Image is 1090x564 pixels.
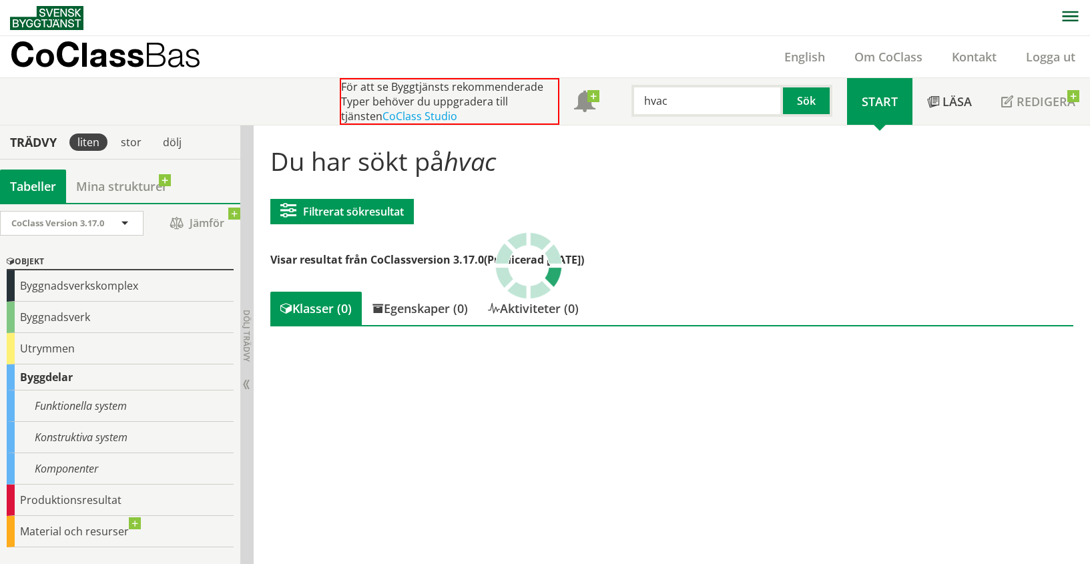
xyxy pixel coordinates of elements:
[495,232,562,299] img: Laddar
[7,254,234,270] div: Objekt
[1017,93,1075,109] span: Redigera
[3,135,64,150] div: Trädvy
[942,93,972,109] span: Läsa
[157,212,237,235] span: Jämför
[155,133,190,151] div: dölj
[912,78,987,125] a: Läsa
[7,333,234,364] div: Utrymmen
[10,47,201,62] p: CoClass
[11,217,104,229] span: CoClass Version 3.17.0
[862,93,898,109] span: Start
[241,310,252,362] span: Dölj trädvy
[10,36,230,77] a: CoClassBas
[783,85,832,117] button: Sök
[7,516,234,547] div: Material och resurser
[574,92,595,113] span: Notifikationer
[382,109,457,123] a: CoClass Studio
[340,78,559,125] div: För att se Byggtjänsts rekommenderade Typer behöver du uppgradera till tjänsten
[1011,49,1090,65] a: Logga ut
[7,422,234,453] div: Konstruktiva system
[7,270,234,302] div: Byggnadsverkskomplex
[631,85,783,117] input: Sök
[7,364,234,390] div: Byggdelar
[840,49,937,65] a: Om CoClass
[270,199,414,224] button: Filtrerat sökresultat
[270,252,484,267] span: Visar resultat från CoClassversion 3.17.0
[66,170,178,203] a: Mina strukturer
[113,133,150,151] div: stor
[484,252,584,267] span: (Publicerad [DATE])
[7,390,234,422] div: Funktionella system
[847,78,912,125] a: Start
[444,144,496,178] span: hvac
[10,6,83,30] img: Svensk Byggtjänst
[7,453,234,485] div: Komponenter
[69,133,107,151] div: liten
[937,49,1011,65] a: Kontakt
[362,292,478,325] div: Egenskaper (0)
[7,302,234,333] div: Byggnadsverk
[7,485,234,516] div: Produktionsresultat
[478,292,589,325] div: Aktiviteter (0)
[270,146,1073,176] h1: Du har sökt på
[144,35,201,74] span: Bas
[987,78,1090,125] a: Redigera
[770,49,840,65] a: English
[270,292,362,325] div: Klasser (0)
